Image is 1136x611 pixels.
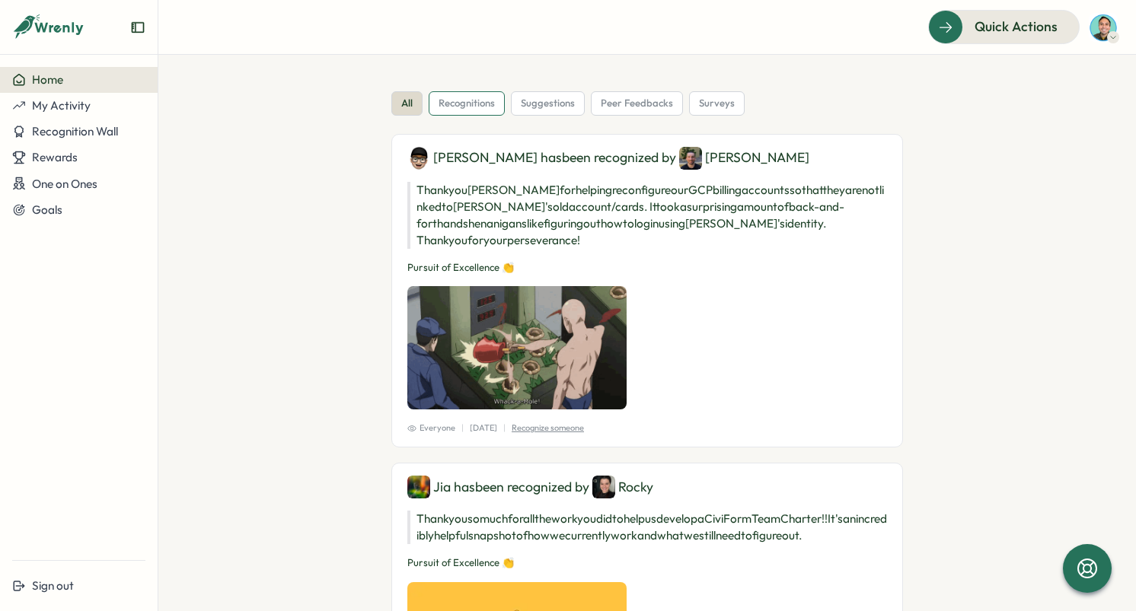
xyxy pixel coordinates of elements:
[407,147,887,170] div: [PERSON_NAME] has been recognized by
[699,97,735,110] span: surveys
[32,177,97,191] span: One on Ones
[407,476,430,498] img: Jia Gu
[470,422,497,434] p: [DATE]
[32,124,118,138] span: Recognition Wall
[592,476,653,498] div: Rocky
[407,286,627,409] img: Recognition Image
[503,422,506,434] p: |
[401,97,413,110] span: all
[32,150,78,164] span: Rewards
[32,98,91,113] span: My Activity
[512,422,584,434] p: Recognize someone
[130,20,145,35] button: Expand sidebar
[592,476,615,498] img: Rocky Fine
[439,97,495,110] span: recognitions
[461,422,464,434] p: |
[407,422,455,434] span: Everyone
[407,556,887,570] p: Pursuit of Excellence 👏
[679,147,809,170] div: [PERSON_NAME]
[407,261,887,275] p: Pursuit of Excellence 👏
[407,476,887,498] div: Jia has been recognized by
[975,17,1058,37] span: Quick Actions
[32,72,63,87] span: Home
[407,182,887,249] p: Thank you [PERSON_NAME] for helping reconfigure our GCP billing accounts so that they are not lin...
[32,578,74,593] span: Sign out
[928,10,1080,43] button: Quick Actions
[679,147,702,170] img: Avritt Rohwer
[1089,13,1118,42] img: Miguel Zeballos-Vargas
[521,97,575,110] span: suggestions
[407,147,430,170] img: Eric Matthews
[601,97,673,110] span: peer feedbacks
[32,202,62,217] span: Goals
[407,511,887,544] p: Thank you so much for all the work you did to help us develop a CiviForm Team Charter!! It's an i...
